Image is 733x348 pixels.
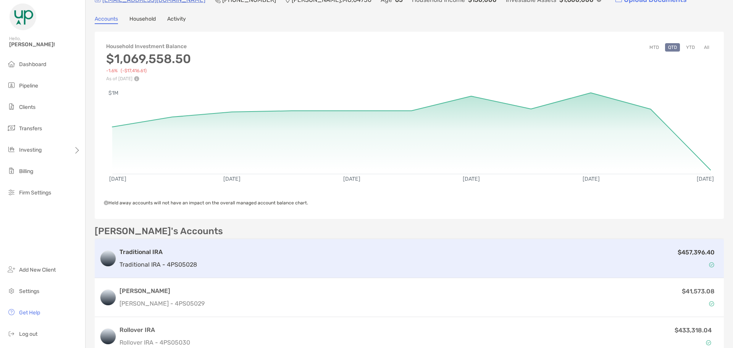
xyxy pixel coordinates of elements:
[682,286,715,296] p: $41,573.08
[129,16,156,24] a: Household
[706,340,711,345] img: Account Status icon
[19,309,40,316] span: Get Help
[7,145,16,154] img: investing icon
[19,288,39,295] span: Settings
[119,260,197,269] p: Traditional IRA - 4PS05028
[583,176,600,182] text: [DATE]
[709,262,714,267] img: Account Status icon
[167,16,186,24] a: Activity
[683,43,698,52] button: YTD
[7,286,16,295] img: settings icon
[106,43,191,50] h4: Household Investment Balance
[100,290,116,305] img: logo account
[19,267,56,273] span: Add New Client
[675,325,712,335] p: $433,318.04
[7,81,16,90] img: pipeline icon
[7,188,16,197] img: firm-settings icon
[646,43,662,52] button: MTD
[100,329,116,344] img: logo account
[9,3,37,31] img: Zoe Logo
[223,176,241,182] text: [DATE]
[119,325,568,335] h3: Rollover IRA
[119,338,568,347] p: Rollover IRA - 4PS05030
[463,176,480,182] text: [DATE]
[119,248,197,257] h3: Traditional IRA
[119,299,205,308] p: [PERSON_NAME] - 4PS05029
[106,52,191,66] h3: $1,069,558.50
[134,76,139,81] img: Performance Info
[19,189,51,196] span: Firm Settings
[678,248,715,257] p: $457,396.40
[109,176,126,182] text: [DATE]
[7,166,16,175] img: billing icon
[106,76,191,81] p: As of [DATE]
[697,176,714,182] text: [DATE]
[7,102,16,111] img: clients icon
[95,227,223,236] p: [PERSON_NAME]'s Accounts
[19,125,42,132] span: Transfers
[7,123,16,133] img: transfers icon
[106,68,118,74] span: -1.6%
[701,43,712,52] button: All
[19,331,37,337] span: Log out
[19,61,46,68] span: Dashboard
[121,68,147,74] span: (-$17,416.61)
[665,43,680,52] button: QTD
[9,41,81,48] span: [PERSON_NAME]!
[119,286,205,296] h3: [PERSON_NAME]
[108,90,118,96] text: $1M
[19,104,36,110] span: Clients
[19,168,33,175] span: Billing
[7,265,16,274] img: add_new_client icon
[19,147,42,153] span: Investing
[709,301,714,306] img: Account Status icon
[7,59,16,68] img: dashboard icon
[343,176,360,182] text: [DATE]
[100,251,116,266] img: logo account
[95,16,118,24] a: Accounts
[7,308,16,317] img: get-help icon
[104,200,308,206] span: Held away accounts will not have an impact on the overall managed account balance chart.
[7,329,16,338] img: logout icon
[19,83,38,89] span: Pipeline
